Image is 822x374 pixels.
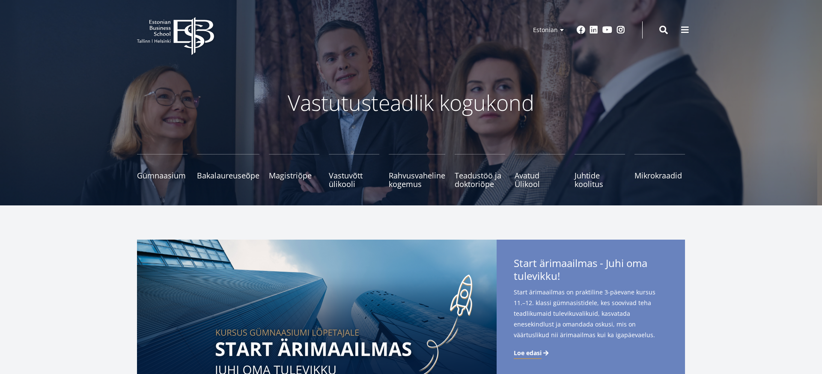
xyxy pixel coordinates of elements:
p: Vastutusteadlik kogukond [184,90,638,116]
a: Gümnaasium [137,154,188,188]
a: Bakalaureuseõpe [197,154,259,188]
span: Mikrokraadid [634,171,685,180]
a: Magistriõpe [269,154,319,188]
a: Youtube [602,26,612,34]
a: Teadustöö ja doktoriõpe [455,154,505,188]
a: Rahvusvaheline kogemus [389,154,445,188]
a: Linkedin [590,26,598,34]
a: Vastuvõtt ülikooli [329,154,379,188]
a: Avatud Ülikool [515,154,565,188]
span: Teadustöö ja doktoriõpe [455,171,505,188]
a: Loe edasi [514,349,550,357]
span: Loe edasi [514,349,542,357]
span: Vastuvõtt ülikooli [329,171,379,188]
span: Juhtide koolitus [575,171,625,188]
span: tulevikku! [514,270,560,282]
span: Magistriõpe [269,171,319,180]
a: Instagram [616,26,625,34]
span: Rahvusvaheline kogemus [389,171,445,188]
span: Start ärimaailmas on praktiline 3-päevane kursus 11.–12. klassi gümnasistidele, kes soovivad teha... [514,287,668,340]
span: Gümnaasium [137,171,188,180]
span: Bakalaureuseõpe [197,171,259,180]
a: Mikrokraadid [634,154,685,188]
a: Juhtide koolitus [575,154,625,188]
span: Start ärimaailmas - Juhi oma [514,257,668,285]
a: Facebook [577,26,585,34]
span: Avatud Ülikool [515,171,565,188]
